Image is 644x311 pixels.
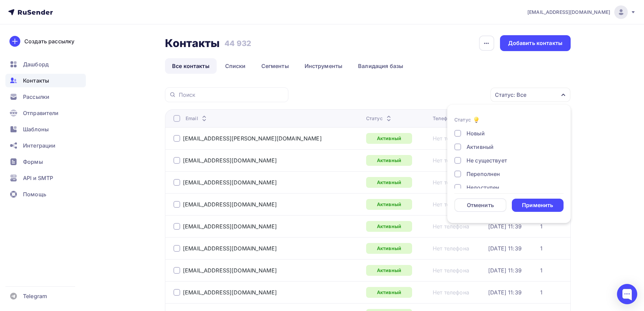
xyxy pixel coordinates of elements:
[5,123,86,136] a: Шаблоны
[183,223,277,230] a: [EMAIL_ADDRESS][DOMAIN_NAME]
[218,58,253,74] a: Списки
[23,292,47,300] span: Telegram
[490,87,571,102] button: Статус: Все
[23,76,49,85] span: Контакты
[366,133,412,144] a: Активный
[297,58,350,74] a: Инструменты
[23,125,49,133] span: Шаблоны
[522,201,553,209] div: Применить
[183,179,277,186] a: [EMAIL_ADDRESS][DOMAIN_NAME]
[433,201,469,208] a: Нет телефона
[183,245,277,252] a: [EMAIL_ADDRESS][DOMAIN_NAME]
[183,135,322,142] a: [EMAIL_ADDRESS][PERSON_NAME][DOMAIN_NAME]
[488,267,522,274] a: [DATE] 11:39
[433,289,469,296] a: Нет телефона
[366,243,412,254] a: Активный
[495,91,526,99] div: Статус: Все
[351,58,410,74] a: Валидация базы
[224,39,251,48] h3: 44 932
[183,267,277,274] a: [EMAIL_ADDRESS][DOMAIN_NAME]
[366,199,412,210] a: Активный
[433,115,463,122] div: Телефон
[467,201,494,209] div: Отменить
[467,156,507,164] div: Не существует
[467,143,494,151] div: Активный
[540,245,543,252] a: 1
[527,5,636,19] a: [EMAIL_ADDRESS][DOMAIN_NAME]
[23,190,46,198] span: Помощь
[433,179,469,186] a: Нет телефона
[23,141,55,150] span: Интеграции
[366,155,412,166] a: Активный
[488,245,522,252] a: [DATE] 11:39
[165,37,220,50] h2: Контакты
[433,223,469,230] a: Нет телефона
[5,106,86,120] a: Отправители
[527,9,610,16] span: [EMAIL_ADDRESS][DOMAIN_NAME]
[433,267,469,274] a: Нет телефона
[186,115,208,122] div: Email
[23,158,43,166] span: Формы
[179,91,284,98] input: Поиск
[23,109,59,117] span: Отправители
[183,201,277,208] a: [EMAIL_ADDRESS][DOMAIN_NAME]
[508,39,563,47] div: Добавить контакты
[540,289,543,296] a: 1
[540,267,543,274] a: 1
[433,245,469,252] a: Нет телефона
[165,58,217,74] a: Все контакты
[23,174,53,182] span: API и SMTP
[366,265,412,276] a: Активный
[254,58,296,74] a: Сегменты
[183,289,277,296] a: [EMAIL_ADDRESS][DOMAIN_NAME]
[447,105,571,223] ul: Статус: Все
[433,157,469,164] a: Нет телефона
[366,287,412,298] a: Активный
[5,155,86,169] a: Формы
[366,177,412,188] a: Активный
[5,90,86,104] a: Рассылки
[433,135,469,142] a: Нет телефона
[366,221,412,232] a: Активный
[24,37,74,45] div: Создать рассылку
[23,93,49,101] span: Рассылки
[467,183,499,192] div: Недоступен
[5,74,86,87] a: Контакты
[467,170,500,178] div: Переполнен
[488,289,522,296] a: [DATE] 11:39
[540,223,543,230] a: 1
[467,129,485,137] div: Новый
[23,60,49,68] span: Дашборд
[183,157,277,164] a: [EMAIL_ADDRESS][DOMAIN_NAME]
[488,223,522,230] div: [DATE] 11:39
